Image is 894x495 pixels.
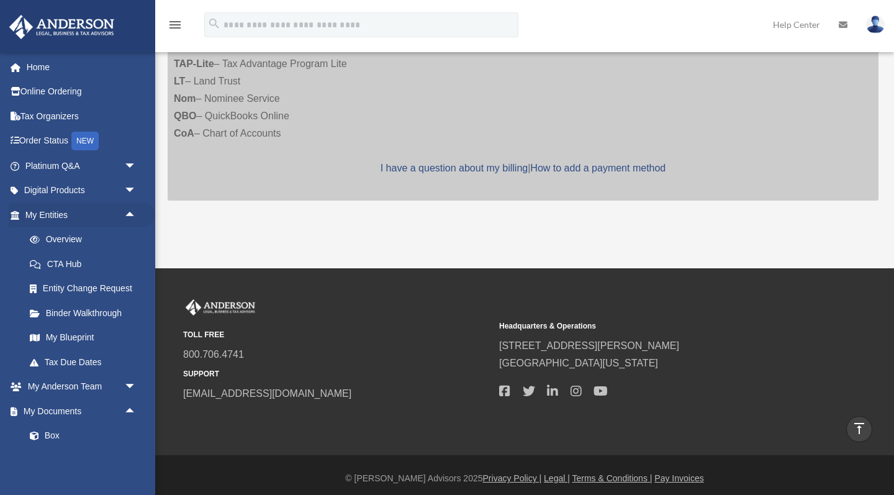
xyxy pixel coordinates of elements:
a: [GEOGRAPHIC_DATA][US_STATE] [499,358,658,368]
a: Online Ordering [9,79,155,104]
a: [STREET_ADDRESS][PERSON_NAME] [499,340,679,351]
a: My Documentsarrow_drop_up [9,399,155,424]
p: | [174,160,872,177]
a: Box [17,424,155,448]
img: User Pic [866,16,885,34]
i: search [207,17,221,30]
a: Pay Invoices [654,473,703,483]
a: vertical_align_top [846,416,872,442]
a: [EMAIL_ADDRESS][DOMAIN_NAME] [183,388,351,399]
img: Anderson Advisors Platinum Portal [6,15,118,39]
a: Order StatusNEW [9,129,155,154]
strong: QBO [174,111,196,121]
a: My Anderson Teamarrow_drop_down [9,375,155,399]
img: Anderson Advisors Platinum Portal [183,299,258,316]
strong: CoA [174,128,194,139]
div: NEW [71,132,99,150]
span: arrow_drop_up [124,202,149,228]
small: TOLL FREE [183,329,490,342]
span: arrow_drop_down [124,178,149,204]
a: Privacy Policy | [483,473,542,483]
a: Binder Walkthrough [17,301,155,325]
span: arrow_drop_down [124,375,149,400]
a: My Entitiesarrow_drop_up [9,202,155,227]
strong: Nom [174,93,196,104]
a: Home [9,55,155,79]
i: menu [168,17,183,32]
a: I have a question about my billing [381,163,528,173]
strong: LT [174,76,185,86]
span: arrow_drop_down [124,153,149,179]
a: My Blueprint [17,325,155,350]
i: vertical_align_top [852,421,867,436]
a: Tax Due Dates [17,350,155,375]
a: Legal | [544,473,570,483]
a: Meeting Minutes [17,448,155,473]
a: Terms & Conditions | [572,473,652,483]
a: 800.706.4741 [183,349,244,360]
a: Tax Organizers [9,104,155,129]
span: arrow_drop_up [124,399,149,424]
a: Entity Change Request [17,276,155,301]
a: How to add a payment method [530,163,666,173]
a: Overview [17,227,155,252]
a: CTA Hub [17,252,155,276]
a: menu [168,22,183,32]
a: Platinum Q&Aarrow_drop_down [9,153,155,178]
strong: TAP-Lite [174,58,214,69]
small: SUPPORT [183,368,490,381]
a: Digital Productsarrow_drop_down [9,178,155,203]
small: Headquarters & Operations [499,320,806,333]
div: © [PERSON_NAME] Advisors 2025 [155,471,894,486]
